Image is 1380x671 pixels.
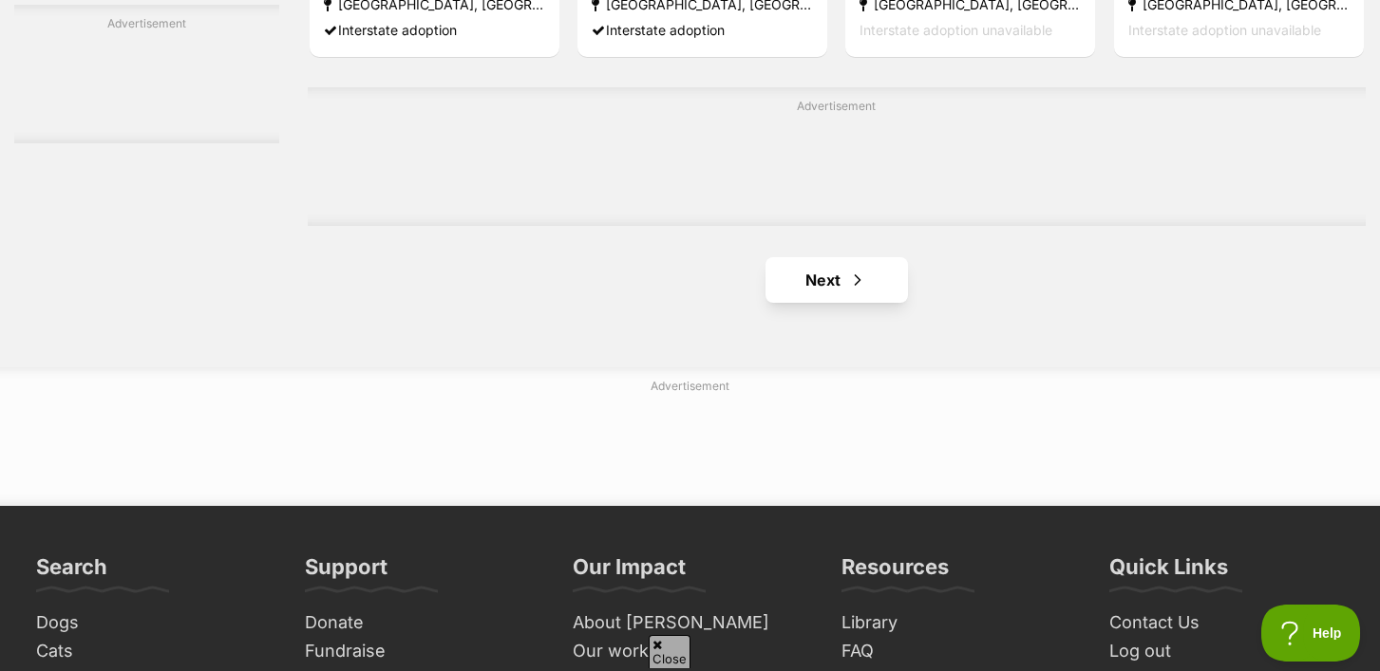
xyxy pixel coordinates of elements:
[14,5,279,143] div: Advertisement
[1261,605,1361,662] iframe: Help Scout Beacon - Open
[324,17,545,43] div: Interstate adoption
[36,553,107,591] h3: Search
[308,257,1366,303] nav: Pagination
[28,637,278,666] a: Cats
[565,608,815,638] a: About [PERSON_NAME]
[1128,22,1321,38] span: Interstate adoption unavailable
[573,553,686,591] h3: Our Impact
[834,608,1084,638] a: Library
[1102,637,1352,666] a: Log out
[649,635,690,668] span: Close
[841,553,949,591] h3: Resources
[305,553,388,591] h3: Support
[1109,553,1228,591] h3: Quick Links
[834,637,1084,666] a: FAQ
[1102,608,1352,638] a: Contact Us
[565,637,815,666] a: Our work
[860,22,1052,38] span: Interstate adoption unavailable
[766,257,908,303] a: Next page
[297,637,547,666] a: Fundraise
[28,608,278,638] a: Dogs
[592,17,813,43] div: Interstate adoption
[308,87,1366,226] div: Advertisement
[297,608,547,638] a: Donate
